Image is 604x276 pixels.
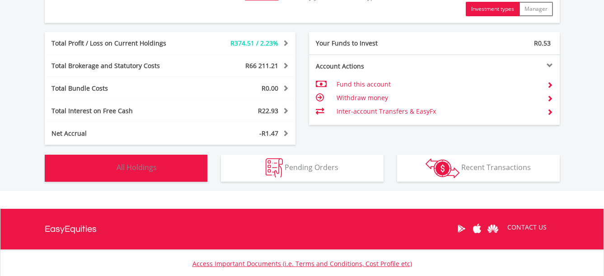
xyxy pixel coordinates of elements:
[309,62,435,71] div: Account Actions
[426,158,459,178] img: transactions-zar-wht.png
[258,106,278,115] span: R22.93
[45,39,191,48] div: Total Profit / Loss on Current Holdings
[461,162,531,172] span: Recent Transactions
[469,215,485,243] a: Apple
[95,158,115,178] img: holdings-wht.png
[221,155,384,182] button: Pending Orders
[45,61,191,70] div: Total Brokerage and Statutory Costs
[192,259,412,268] a: Access Important Documents (i.e. Terms and Conditions, Cost Profile etc)
[259,129,278,138] span: -R1.47
[519,2,553,16] button: Manager
[230,39,278,47] span: R374.51 / 2.23%
[501,215,553,240] a: CONTACT US
[285,162,338,172] span: Pending Orders
[262,84,278,92] span: R0.00
[534,39,551,47] span: R0.53
[45,106,191,115] div: Total Interest on Free Cash
[454,215,469,243] a: Google Play
[466,2,520,16] button: Investment types
[45,129,191,138] div: Net Accrual
[266,158,283,178] img: pending_instructions-wht.png
[117,162,157,172] span: All Holdings
[45,155,207,182] button: All Holdings
[309,39,435,48] div: Your Funds to Invest
[45,209,97,249] a: EasyEquities
[45,84,191,93] div: Total Bundle Costs
[485,215,501,243] a: Huawei
[245,61,278,70] span: R66 211.21
[337,78,539,91] td: Fund this account
[397,155,560,182] button: Recent Transactions
[337,91,539,105] td: Withdraw money
[337,105,539,118] td: Inter-account Transfers & EasyFx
